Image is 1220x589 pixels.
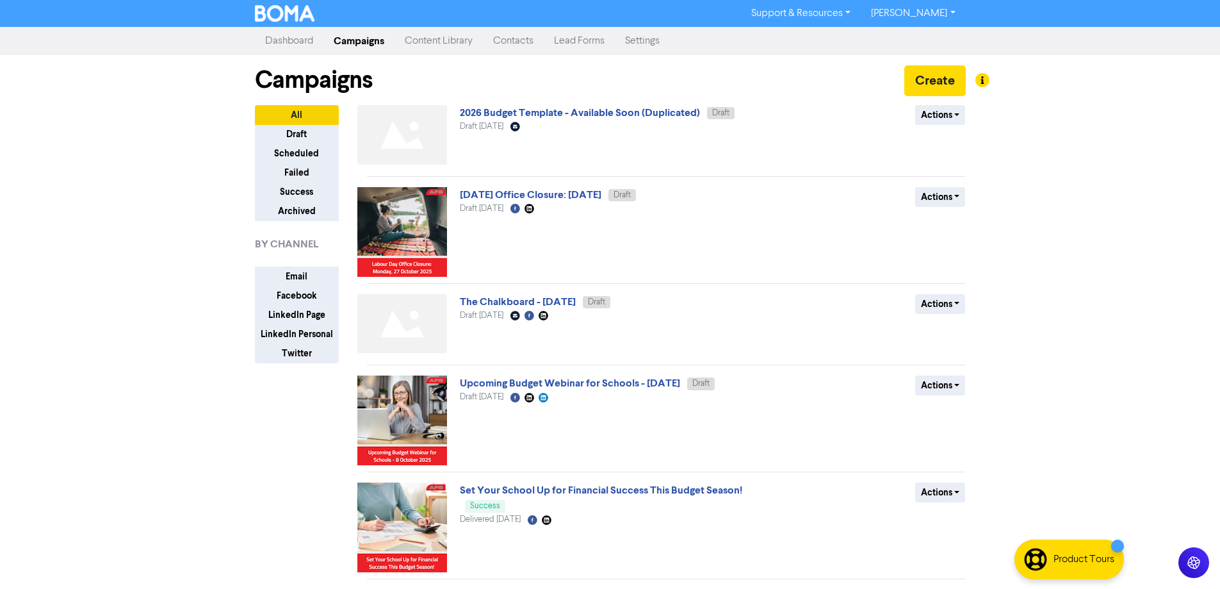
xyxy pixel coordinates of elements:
span: Draft [DATE] [460,311,503,320]
img: image_1759273695183.png [357,187,447,277]
span: Draft [692,379,710,388]
span: BY CHANNEL [255,236,318,252]
span: Draft [DATE] [460,204,503,213]
span: Draft [588,298,605,306]
button: Actions [915,187,966,207]
a: Set Your School Up for Financial Success This Budget Season! [460,484,742,497]
a: Settings [615,28,670,54]
button: Failed [255,163,339,183]
a: [PERSON_NAME] [861,3,965,24]
img: Not found [357,294,447,354]
span: Draft [614,191,631,199]
button: Actions [915,483,966,502]
a: Campaigns [323,28,394,54]
span: Draft [DATE] [460,122,503,131]
h1: Campaigns [255,65,373,95]
span: Draft [712,109,729,117]
a: Support & Resources [741,3,861,24]
button: LinkedIn Page [255,305,339,325]
a: Dashboard [255,28,323,54]
img: image_1758070498853.png [357,483,447,572]
a: [DATE] Office Closure: [DATE] [460,188,601,201]
button: Facebook [255,286,339,306]
img: BOMA Logo [255,5,315,22]
button: All [255,105,339,125]
button: Twitter [255,344,339,363]
a: Upcoming Budget Webinar for Schools - [DATE] [460,377,680,390]
a: The Chalkboard - [DATE] [460,295,576,308]
button: LinkedIn Personal [255,324,339,344]
button: Draft [255,124,339,144]
a: 2026 Budget Template - Available Soon (Duplicated) [460,106,700,119]
iframe: Chat Widget [1156,527,1220,589]
button: Success [255,182,339,202]
button: Actions [915,376,966,395]
span: Success [470,502,500,510]
button: Email [255,267,339,286]
a: Content Library [394,28,483,54]
button: Scheduled [255,144,339,163]
button: Actions [915,105,966,125]
a: Contacts [483,28,544,54]
span: Delivered [DATE] [460,515,521,524]
button: Create [904,65,966,96]
img: Not found [357,105,447,165]
span: Draft [DATE] [460,393,503,401]
img: image_1758076768661.png [357,376,447,465]
a: Lead Forms [544,28,615,54]
button: Archived [255,201,339,221]
button: Actions [915,294,966,314]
